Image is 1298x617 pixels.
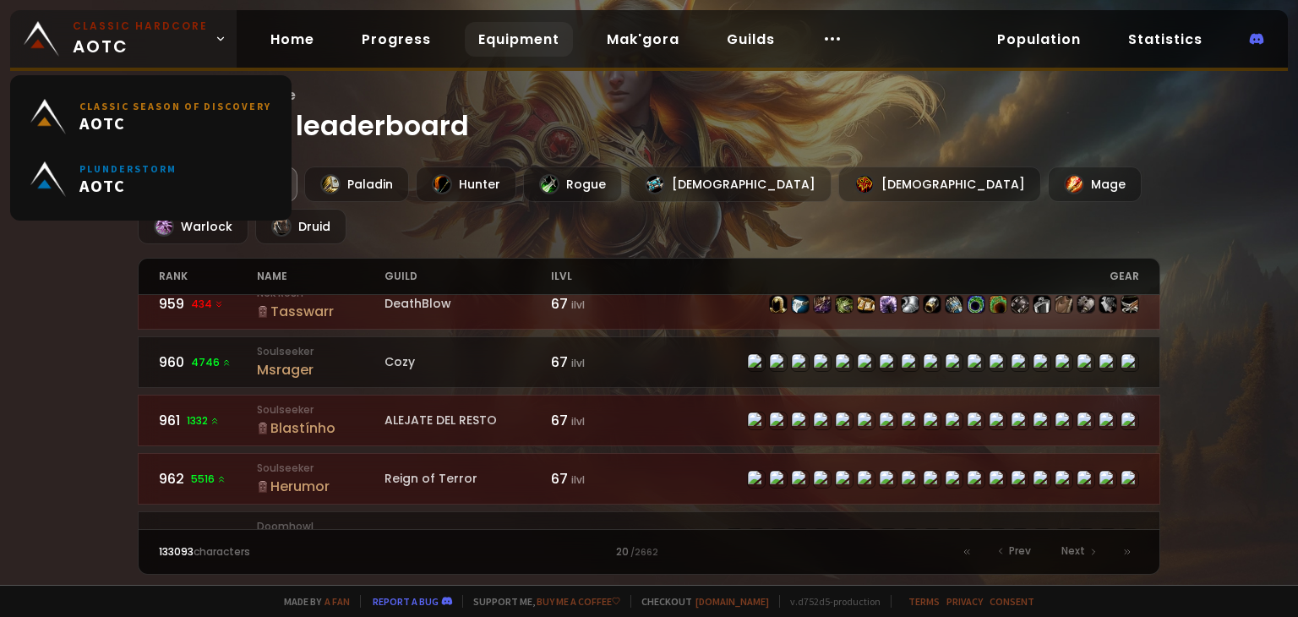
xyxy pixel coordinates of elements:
[257,418,384,439] div: Blastínho
[79,100,271,112] small: Classic Season of Discovery
[946,296,963,313] img: item-14551
[1115,22,1216,57] a: Statistics
[138,511,1160,563] a: 96346043 DoomhowlCorgFractured67 ilvlitem-12640item-15411item-16733item-6125item-11926item-13959i...
[257,402,384,418] small: Soulseeker
[384,470,551,488] div: Reign of Terror
[551,259,649,294] div: ilvl
[159,544,404,560] div: characters
[257,22,328,57] a: Home
[695,595,769,608] a: [DOMAIN_NAME]
[571,414,585,429] small: ilvl
[159,468,257,489] div: 962
[257,461,384,476] small: Soulseeker
[1009,543,1031,559] span: Prev
[990,296,1006,313] img: item-19384
[593,22,693,57] a: Mak'gora
[20,148,281,210] a: PlunderstormAOTC
[79,162,177,175] small: Plunderstorm
[523,167,622,202] div: Rogue
[416,167,516,202] div: Hunter
[138,336,1160,388] a: 9604746 SoulseekerMsragerCozy67 ilvlitem-12640item-22150item-13066item-19822item-19823item-15062i...
[404,544,894,560] div: 20
[1055,296,1072,313] img: item-19907
[465,22,573,57] a: Equipment
[373,595,439,608] a: Report a bug
[73,19,208,59] span: AOTC
[20,85,281,148] a: Classic Season of DiscoveryAOTC
[138,85,1160,106] span: Wow Classic Hardcore
[630,546,658,560] small: / 2662
[770,296,787,313] img: item-12640
[984,22,1094,57] a: Population
[159,259,257,294] div: rank
[191,472,226,487] span: 5516
[908,595,940,608] a: Terms
[138,278,1160,330] a: 959434 Nek'RoshTasswarrDeathBlow67 ilvlitem-12640item-18404item-19878item-19822item-19823item-206...
[838,167,1041,202] div: [DEMOGRAPHIC_DATA]
[257,301,384,322] div: Tasswarr
[257,359,384,380] div: Msrager
[159,544,194,559] span: 133093
[858,296,875,313] img: item-19823
[946,595,983,608] a: Privacy
[880,296,897,313] img: item-20671
[649,259,1139,294] div: gear
[551,527,649,548] div: 67
[836,296,853,313] img: item-19822
[384,259,551,294] div: guild
[159,293,257,314] div: 959
[551,468,649,489] div: 67
[571,472,585,487] small: ilvl
[73,19,208,34] small: Classic Hardcore
[348,22,444,57] a: Progress
[551,293,649,314] div: 67
[462,595,620,608] span: Support me,
[138,85,1160,146] h1: Equipment leaderboard
[324,595,350,608] a: a fan
[191,355,232,370] span: 4746
[138,209,248,244] div: Warlock
[255,209,346,244] div: Druid
[187,413,220,429] span: 1332
[902,296,919,313] img: item-21688
[713,22,788,57] a: Guilds
[571,298,585,312] small: ilvl
[1048,167,1142,202] div: Mage
[257,519,384,534] small: Doomhowl
[779,595,881,608] span: v. d752d5 - production
[571,356,585,370] small: ilvl
[10,10,237,68] a: Classic HardcoreAOTC
[304,167,409,202] div: Paladin
[138,453,1160,505] a: 9625516 SoulseekerHerumorReign of Terror67 ilvlitem-12640item-15411item-15051item-15050item-21994...
[257,259,384,294] div: name
[551,352,649,373] div: 67
[384,412,551,429] div: ALEJATE DEL RESTO
[257,344,384,359] small: Soulseeker
[384,528,551,546] div: Fractured
[257,476,384,497] div: Herumor
[138,395,1160,446] a: 9611332 SoulseekerBlastínhoALEJATE DEL RESTO67 ilvlitem-16866item-18404item-19878item-19822item-1...
[792,296,809,313] img: item-18404
[537,595,620,608] a: Buy me a coffee
[159,410,257,431] div: 961
[384,353,551,371] div: Cozy
[274,595,350,608] span: Made by
[551,410,649,431] div: 67
[1121,296,1138,313] img: item-22347
[159,352,257,373] div: 960
[159,527,257,548] div: 963
[630,595,769,608] span: Checkout
[191,297,224,312] span: 434
[814,296,831,313] img: item-19878
[1033,296,1050,313] img: item-20130
[990,595,1034,608] a: Consent
[79,175,177,196] span: AOTC
[79,112,271,134] span: AOTC
[1077,296,1094,313] img: item-22816
[1099,296,1116,313] img: item-19363
[1012,296,1028,313] img: item-13965
[924,296,941,313] img: item-19824
[1061,543,1085,559] span: Next
[629,167,832,202] div: [DEMOGRAPHIC_DATA]
[968,296,984,313] img: item-19925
